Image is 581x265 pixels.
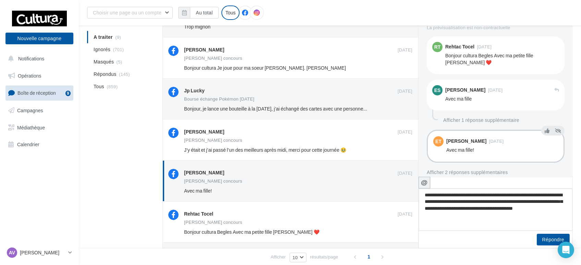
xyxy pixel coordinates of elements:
[184,179,242,183] div: [PERSON_NAME] concours
[190,7,218,19] button: Au total
[184,97,254,101] div: Bourse échange Pokémon [DATE]
[445,88,485,92] div: [PERSON_NAME]
[18,56,44,61] span: Notifications
[4,69,75,83] a: Opérations
[178,7,218,19] button: Au total
[113,47,124,52] span: (701)
[5,33,73,44] button: Nouvelle campagne
[20,249,65,256] p: [PERSON_NAME]
[488,88,503,92] span: [DATE]
[398,170,412,176] span: [DATE]
[446,139,486,143] div: [PERSON_NAME]
[184,169,224,176] div: [PERSON_NAME]
[184,128,224,135] div: [PERSON_NAME]
[445,52,559,66] div: Bonjour cultura Begles Avec ma petite fille [PERSON_NAME] ❤️
[184,220,242,224] div: [PERSON_NAME] concours
[445,44,474,49] div: Rehtac Tocel
[107,84,118,89] span: (859)
[398,47,412,53] span: [DATE]
[17,90,56,96] span: Boîte de réception
[117,59,122,65] span: (5)
[94,58,114,65] span: Masqués
[363,251,374,262] span: 1
[94,83,104,90] span: Tous
[5,246,73,259] a: AV [PERSON_NAME]
[271,254,286,260] span: Afficher
[184,210,213,217] div: Rehtac Tocel
[4,85,75,100] a: Boîte de réception9
[184,87,205,94] div: Jp Lucky
[434,87,441,94] span: ES
[17,124,45,130] span: Médiathèque
[4,103,75,118] a: Campagnes
[445,95,559,102] div: Avec ma fille
[184,138,242,142] div: [PERSON_NAME] concours
[477,45,492,49] span: [DATE]
[184,24,210,30] span: Trop mignon
[65,91,71,96] div: 9
[446,147,558,153] div: Avec ma fille!
[537,234,570,245] button: Répondre
[427,168,508,176] button: Afficher 2 réponses supplémentaires
[489,139,504,143] span: [DATE]
[4,120,75,135] a: Médiathèque
[398,88,412,94] span: [DATE]
[9,249,15,256] span: AV
[94,46,110,53] span: Ignorés
[87,7,173,19] button: Choisir une page ou un compte
[435,138,441,145] span: ET
[221,5,240,20] div: Tous
[293,255,298,260] span: 10
[184,229,319,235] span: Bonjour cultura Begles Avec ma petite fille [PERSON_NAME] ❤️
[434,44,441,50] span: RT
[17,141,39,147] span: Calendrier
[184,56,242,60] div: [PERSON_NAME] concours
[93,10,161,15] span: Choisir une page ou un compte
[398,129,412,135] span: [DATE]
[119,71,130,77] span: (145)
[17,107,43,113] span: Campagnes
[184,188,212,194] span: Avec ma fille!
[427,22,565,31] div: La prévisualisation est non-contractuelle
[440,116,522,124] button: Afficher 1 réponse supplémentaire
[4,51,72,66] button: Notifications
[184,147,346,153] span: J’y était et j’ai passé l’un des meilleurs après midi, merci pour cette journée 🥹
[398,211,412,217] span: [DATE]
[18,73,41,79] span: Opérations
[290,253,306,262] button: 10
[419,177,430,188] button: @
[184,65,346,71] span: Bonjour cultura Je joue pour ma soeur [PERSON_NAME]. [PERSON_NAME]
[558,242,574,258] div: Open Intercom Messenger
[94,71,117,78] span: Répondus
[310,254,338,260] span: résultats/page
[4,137,75,152] a: Calendrier
[184,46,224,53] div: [PERSON_NAME]
[421,179,428,185] i: @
